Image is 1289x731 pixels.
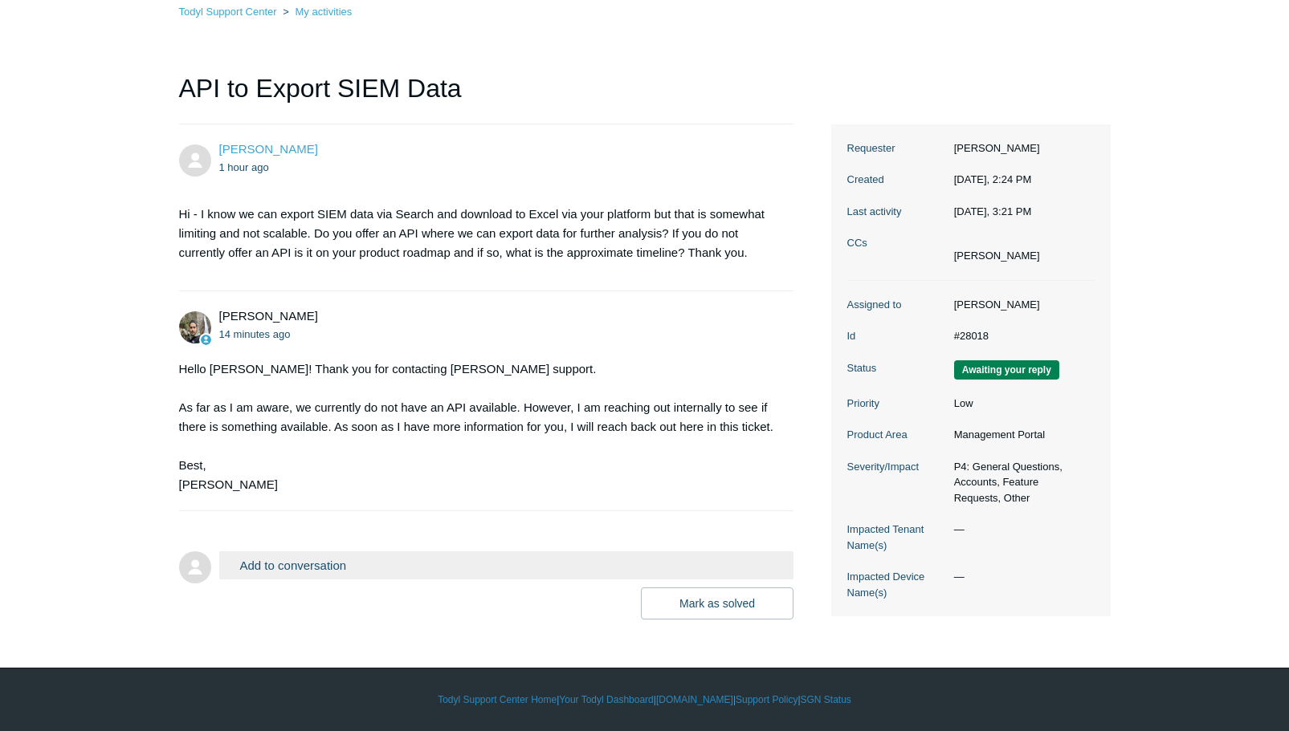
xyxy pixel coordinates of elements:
dt: Impacted Tenant Name(s) [847,522,946,553]
dt: Priority [847,396,946,412]
dd: — [946,569,1095,585]
div: Hello [PERSON_NAME]! Thank you for contacting [PERSON_NAME] support. As far as I am aware, we cur... [179,359,778,494]
a: Your Todyl Dashboard [559,692,653,707]
a: Todyl Support Center Home [438,692,557,707]
time: 09/09/2025, 14:24 [219,161,269,173]
dd: P4: General Questions, Accounts, Feature Requests, Other [946,459,1095,506]
dd: #28018 [946,328,1095,344]
dt: Status [847,360,946,376]
dt: Requester [847,140,946,156]
div: | | | | [179,692,1111,707]
h1: API to Export SIEM Data [179,69,794,124]
li: Todyl Support Center [179,6,280,18]
p: Hi - I know we can export SIEM data via Search and download to Excel via your platform but that i... [179,205,778,262]
dt: Last activity [847,204,946,220]
dd: [PERSON_NAME] [946,140,1095,156]
dt: Impacted Device Name(s) [847,569,946,600]
a: Support Policy [736,692,797,707]
span: We are waiting for you to respond [954,360,1059,380]
dt: Product Area [847,427,946,443]
dt: Severity/Impact [847,459,946,475]
a: Todyl Support Center [179,6,277,18]
time: 09/09/2025, 15:21 [954,205,1032,217]
button: Add to conversation [219,551,794,579]
li: Marc Weathers [954,248,1040,264]
a: SGN Status [801,692,851,707]
dt: CCs [847,235,946,251]
dt: Created [847,172,946,188]
a: [PERSON_NAME] [219,142,318,156]
dd: Low [946,396,1095,412]
li: My activities [279,6,352,18]
span: Mike Sancimino [219,142,318,156]
button: Mark as solved [641,587,793,619]
time: 09/09/2025, 15:21 [219,328,291,340]
a: [DOMAIN_NAME] [656,692,733,707]
dd: — [946,522,1095,538]
dt: Id [847,328,946,344]
dd: [PERSON_NAME] [946,297,1095,313]
span: Michael Tjader [219,309,318,323]
time: 09/09/2025, 14:24 [954,173,1032,185]
dt: Assigned to [847,297,946,313]
a: My activities [295,6,352,18]
dd: Management Portal [946,427,1095,443]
